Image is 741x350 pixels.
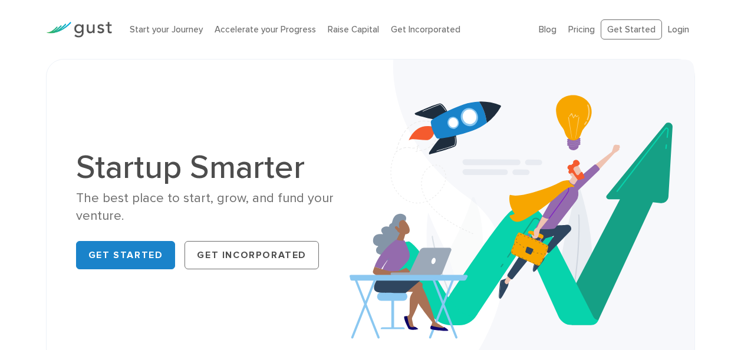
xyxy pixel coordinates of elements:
a: Start your Journey [130,24,203,35]
a: Login [668,24,689,35]
img: Gust Logo [46,22,112,38]
a: Blog [539,24,556,35]
a: Get Incorporated [185,241,319,269]
a: Get Started [76,241,176,269]
h1: Startup Smarter [76,151,362,184]
a: Accelerate your Progress [215,24,316,35]
a: Get Started [601,19,662,40]
a: Get Incorporated [391,24,460,35]
div: The best place to start, grow, and fund your venture. [76,190,362,224]
a: Raise Capital [328,24,379,35]
a: Pricing [568,24,595,35]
